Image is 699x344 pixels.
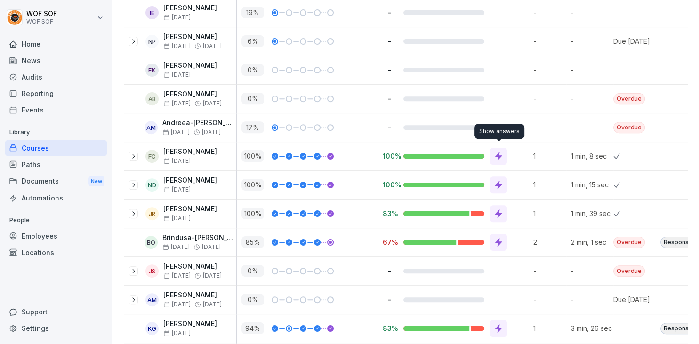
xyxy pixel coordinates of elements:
div: IE [145,6,159,19]
span: [DATE] [162,244,190,250]
p: 83% [383,324,396,333]
div: Employees [5,228,107,244]
span: [DATE] [163,330,191,336]
div: NP [145,35,159,48]
a: News [5,52,107,69]
span: [DATE] [163,43,191,49]
p: Brindusa-[PERSON_NAME] [162,234,236,242]
p: [PERSON_NAME] [163,320,217,328]
span: [DATE] [163,301,191,308]
p: - [383,8,396,17]
p: 1 [533,323,566,333]
div: Documents [5,173,107,190]
a: Reporting [5,85,107,102]
p: 85 % [241,236,264,248]
div: Responses [660,323,699,334]
p: - [383,295,396,304]
div: Due [DATE] [613,36,650,46]
p: 6 % [241,35,264,47]
p: 100% [383,152,396,160]
p: 3 min, 26 sec [571,323,613,333]
p: 1 min, 8 sec [571,151,613,161]
p: 100 % [241,179,264,191]
p: 0 % [241,64,264,76]
p: 100 % [241,208,264,219]
span: [DATE] [162,129,190,136]
p: WOF SOF [26,10,57,18]
p: 17 % [241,121,264,133]
a: Home [5,36,107,52]
div: Overdue [613,122,645,133]
p: - [533,36,566,46]
p: 1 min, 15 sec [571,180,613,190]
a: Events [5,102,107,118]
div: BO [145,236,158,249]
p: [PERSON_NAME] [163,148,217,156]
p: - [383,65,396,74]
a: Settings [5,320,107,336]
p: - [533,266,566,276]
span: [DATE] [163,186,191,193]
a: DocumentsNew [5,173,107,190]
div: AB [145,92,159,105]
span: [DATE] [163,100,191,107]
div: Responses [660,237,699,248]
p: - [571,266,613,276]
a: Paths [5,156,107,173]
p: [PERSON_NAME] [163,291,222,299]
p: [PERSON_NAME] [163,263,222,271]
div: Locations [5,244,107,261]
p: 94 % [241,322,264,334]
div: Overdue [613,93,645,104]
p: [PERSON_NAME] [163,62,217,70]
span: [DATE] [203,301,222,308]
div: JS [145,264,159,278]
div: Due [DATE] [613,295,650,304]
p: 67% [383,238,396,247]
span: [DATE] [202,244,221,250]
p: Andreea-[PERSON_NAME] [162,119,236,127]
a: Audits [5,69,107,85]
p: - [533,65,566,75]
p: - [533,295,566,304]
span: [DATE] [163,158,191,164]
p: - [571,8,613,17]
p: 0 % [241,265,264,277]
span: [DATE] [163,215,191,222]
p: 100 % [241,150,264,162]
p: Library [5,125,107,140]
p: People [5,213,107,228]
p: - [571,94,613,104]
div: JR [145,207,159,220]
span: [DATE] [163,272,191,279]
div: Overdue [613,265,645,277]
span: [DATE] [203,43,222,49]
a: Automations [5,190,107,206]
p: 2 min, 1 sec [571,237,613,247]
p: 83% [383,209,396,218]
p: 0 % [241,294,264,305]
span: [DATE] [202,129,221,136]
p: 0 % [241,93,264,104]
p: 100% [383,180,396,189]
div: KG [145,322,159,335]
p: [PERSON_NAME] [163,4,217,12]
div: EK [145,64,159,77]
p: - [571,36,613,46]
p: - [383,94,396,103]
div: Show answers [474,124,524,139]
p: [PERSON_NAME] [163,33,222,41]
span: [DATE] [203,272,222,279]
p: 1 min, 39 sec [571,208,613,218]
span: [DATE] [163,72,191,78]
p: 1 [533,180,566,190]
p: - [383,37,396,46]
p: 19 % [241,7,264,18]
p: - [533,8,566,17]
p: [PERSON_NAME] [163,90,222,98]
